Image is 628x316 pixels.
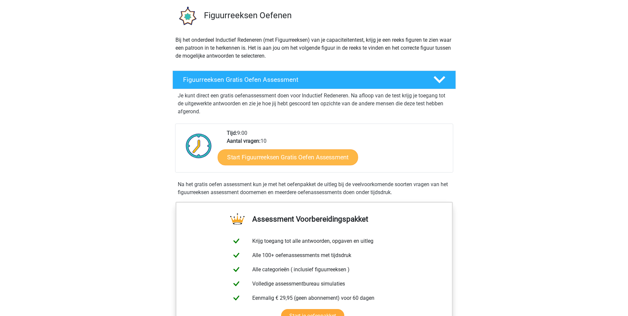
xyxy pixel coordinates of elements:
a: Start Figuurreeksen Gratis Oefen Assessment [217,149,358,165]
div: 9:00 10 [222,129,453,172]
img: Klok [182,129,216,162]
b: Tijd: [227,130,237,136]
h4: Figuurreeksen Gratis Oefen Assessment [183,76,423,83]
div: Na het gratis oefen assessment kun je met het oefenpakket de uitleg bij de veelvoorkomende soorte... [175,181,453,196]
a: Figuurreeksen Gratis Oefen Assessment [170,71,459,89]
img: figuurreeksen [173,2,201,30]
p: Je kunt direct een gratis oefenassessment doen voor Inductief Redeneren. Na afloop van de test kr... [178,92,451,116]
p: Bij het onderdeel Inductief Redeneren (met Figuurreeksen) van je capaciteitentest, krijg je een r... [175,36,453,60]
h3: Figuurreeksen Oefenen [204,10,451,21]
b: Aantal vragen: [227,138,261,144]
